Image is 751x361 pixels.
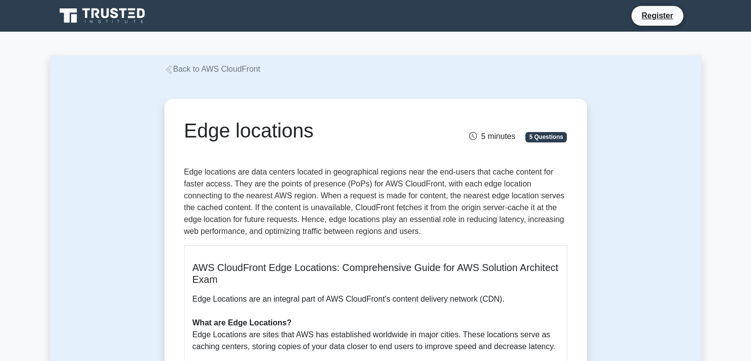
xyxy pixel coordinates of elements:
[184,119,435,142] h1: Edge locations
[635,9,679,22] a: Register
[469,132,515,140] span: 5 minutes
[193,318,292,327] b: What are Edge Locations?
[193,262,559,285] h5: AWS CloudFront Edge Locations: Comprehensive Guide for AWS Solution Architect Exam
[184,166,567,237] p: Edge locations are data centers located in geographical regions near the end-users that cache con...
[164,65,260,73] a: Back to AWS CloudFront
[525,132,567,142] span: 5 Questions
